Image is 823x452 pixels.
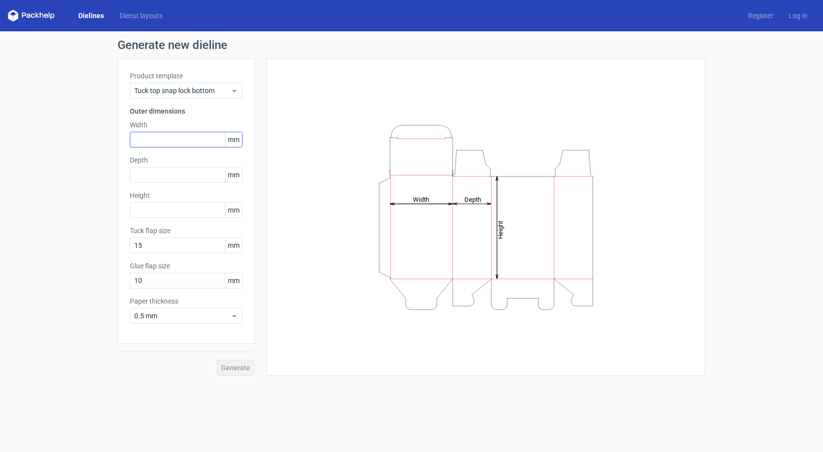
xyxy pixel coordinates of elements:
h3: Outer dimensions [130,106,242,116]
span: mm [225,238,242,253]
a: Dielines [71,11,112,21]
a: Register [740,11,781,21]
span: Tuck top snap lock bottom [134,86,231,95]
tspan: Height [497,220,504,238]
a: Log in [781,11,815,21]
label: Product template [130,71,242,81]
label: Tuck flap size [130,226,242,236]
label: Width [130,120,242,130]
a: Diecut layouts [112,11,170,21]
span: mm [225,132,242,147]
tspan: Width [413,195,429,203]
span: mm [225,273,242,288]
h1: Generate new dieline [118,39,705,51]
label: Height [130,190,242,200]
label: Depth [130,155,242,165]
span: 0.5 mm [134,311,231,321]
span: mm [225,203,242,217]
tspan: Depth [464,195,481,203]
label: Paper thickness [130,296,242,306]
label: Glue flap size [130,261,242,271]
span: mm [225,167,242,182]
